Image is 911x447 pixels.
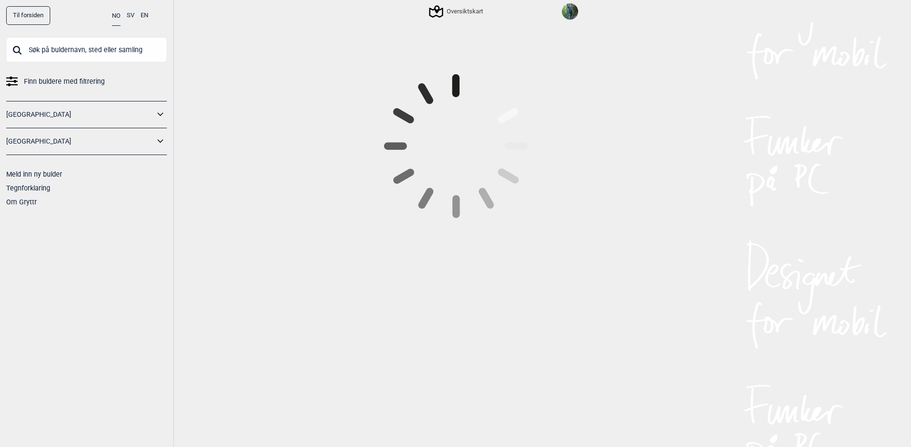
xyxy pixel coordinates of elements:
[6,37,167,62] input: Søk på buldernavn, sted eller samling
[112,6,121,26] button: NO
[6,170,62,178] a: Meld inn ny bulder
[6,6,50,25] a: Til forsiden
[562,3,578,20] img: 1000008928
[6,184,50,192] a: Tegnforklaring
[6,75,167,89] a: Finn buldere med filtrering
[430,6,483,17] div: Oversiktskart
[6,198,37,206] a: Om Gryttr
[127,6,134,25] button: SV
[6,134,154,148] a: [GEOGRAPHIC_DATA]
[141,6,148,25] button: EN
[24,75,105,89] span: Finn buldere med filtrering
[6,108,154,122] a: [GEOGRAPHIC_DATA]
